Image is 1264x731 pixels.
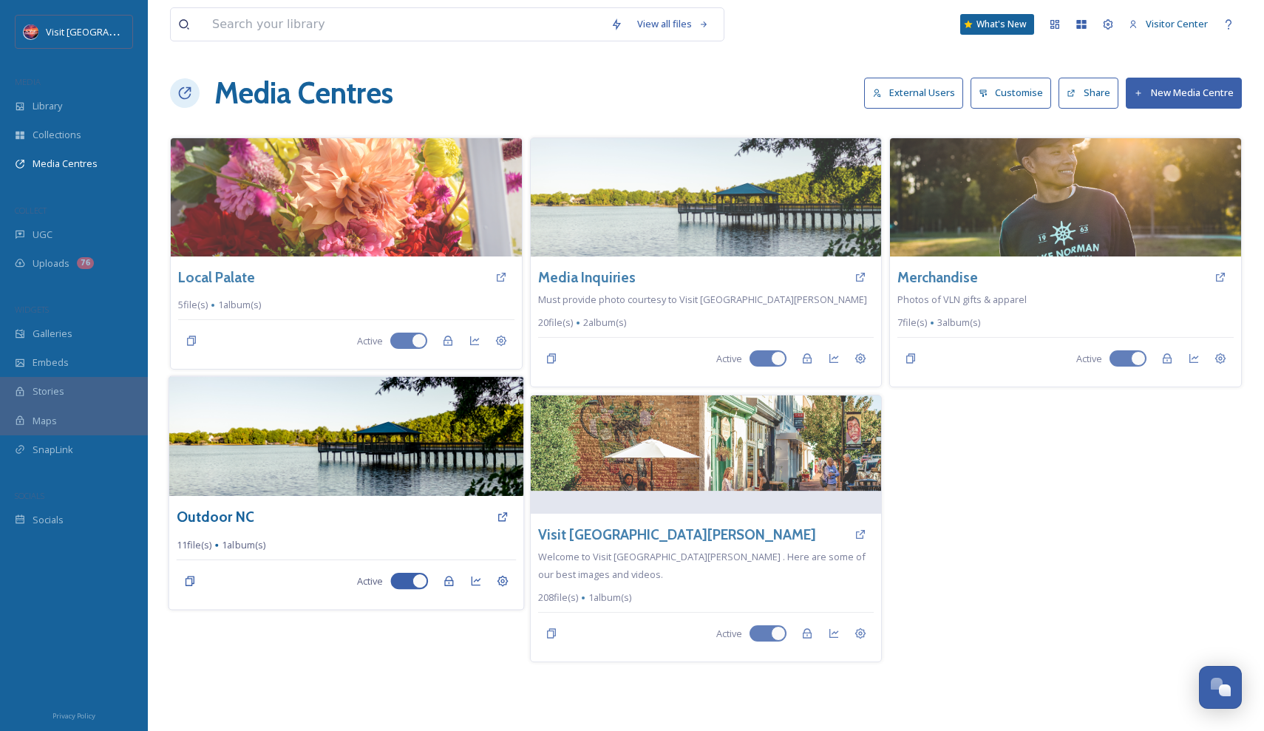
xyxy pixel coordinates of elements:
a: Privacy Policy [52,706,95,724]
input: Search your library [205,8,603,41]
span: Welcome to Visit [GEOGRAPHIC_DATA][PERSON_NAME] . Here are some of our best images and videos. [538,550,866,581]
a: Visitor Center [1121,10,1215,38]
span: 2 album(s) [583,316,626,330]
a: View all files [630,10,716,38]
img: 092421-0212-Visit-Lake-Norman-.jpg [531,138,882,256]
span: Uploads [33,256,69,271]
span: Socials [33,513,64,527]
a: External Users [864,78,971,108]
img: _DSC1045.jpg [890,138,1241,256]
a: Merchandise [897,267,978,288]
a: Customise [971,78,1059,108]
span: SOCIALS [15,490,44,501]
a: Media Inquiries [538,267,636,288]
span: 1 album(s) [218,298,261,312]
span: Active [716,627,742,641]
span: Visit [GEOGRAPHIC_DATA][PERSON_NAME] [46,24,234,38]
span: Embeds [33,356,69,370]
span: SnapLink [33,443,73,457]
img: 092421-0212-Visit-Lake-Norman-.jpg [169,377,523,497]
span: Media Centres [33,157,98,171]
span: Library [33,99,62,113]
span: COLLECT [15,205,47,216]
span: UGC [33,228,52,242]
span: 1 album(s) [222,538,265,552]
span: 5 file(s) [178,298,208,312]
img: Logo%20Image.png [24,24,38,39]
button: Share [1059,78,1118,108]
a: Visit [GEOGRAPHIC_DATA][PERSON_NAME] [538,524,816,545]
span: Privacy Policy [52,711,95,721]
span: Stories [33,384,64,398]
button: Open Chat [1199,666,1242,709]
span: Visitor Center [1146,17,1208,30]
a: Local Palate [178,267,255,288]
span: 3 album(s) [937,316,980,330]
button: Customise [971,78,1052,108]
span: WIDGETS [15,304,49,315]
div: 76 [77,257,94,269]
a: Outdoor NC [177,506,254,528]
span: Collections [33,128,81,142]
span: 11 file(s) [177,538,211,552]
span: Active [357,334,383,348]
span: 208 file(s) [538,591,578,605]
button: New Media Centre [1126,78,1242,108]
span: Active [1076,352,1102,366]
span: Maps [33,414,57,428]
img: Downtown%20Davidson%20(1).jpg [531,395,882,514]
span: 7 file(s) [897,316,927,330]
h1: Media Centres [214,71,393,115]
span: Photos of VLN gifts & apparel [897,293,1027,306]
span: MEDIA [15,76,41,87]
span: 20 file(s) [538,316,573,330]
span: Must provide photo courtesy to Visit [GEOGRAPHIC_DATA][PERSON_NAME] [538,293,867,306]
a: What's New [960,14,1034,35]
button: External Users [864,78,963,108]
span: 1 album(s) [588,591,631,605]
span: Galleries [33,327,72,341]
span: Active [357,574,383,588]
span: Active [716,352,742,366]
img: Davidson%20Farmers%20Market%20(30).jpg [171,138,522,256]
